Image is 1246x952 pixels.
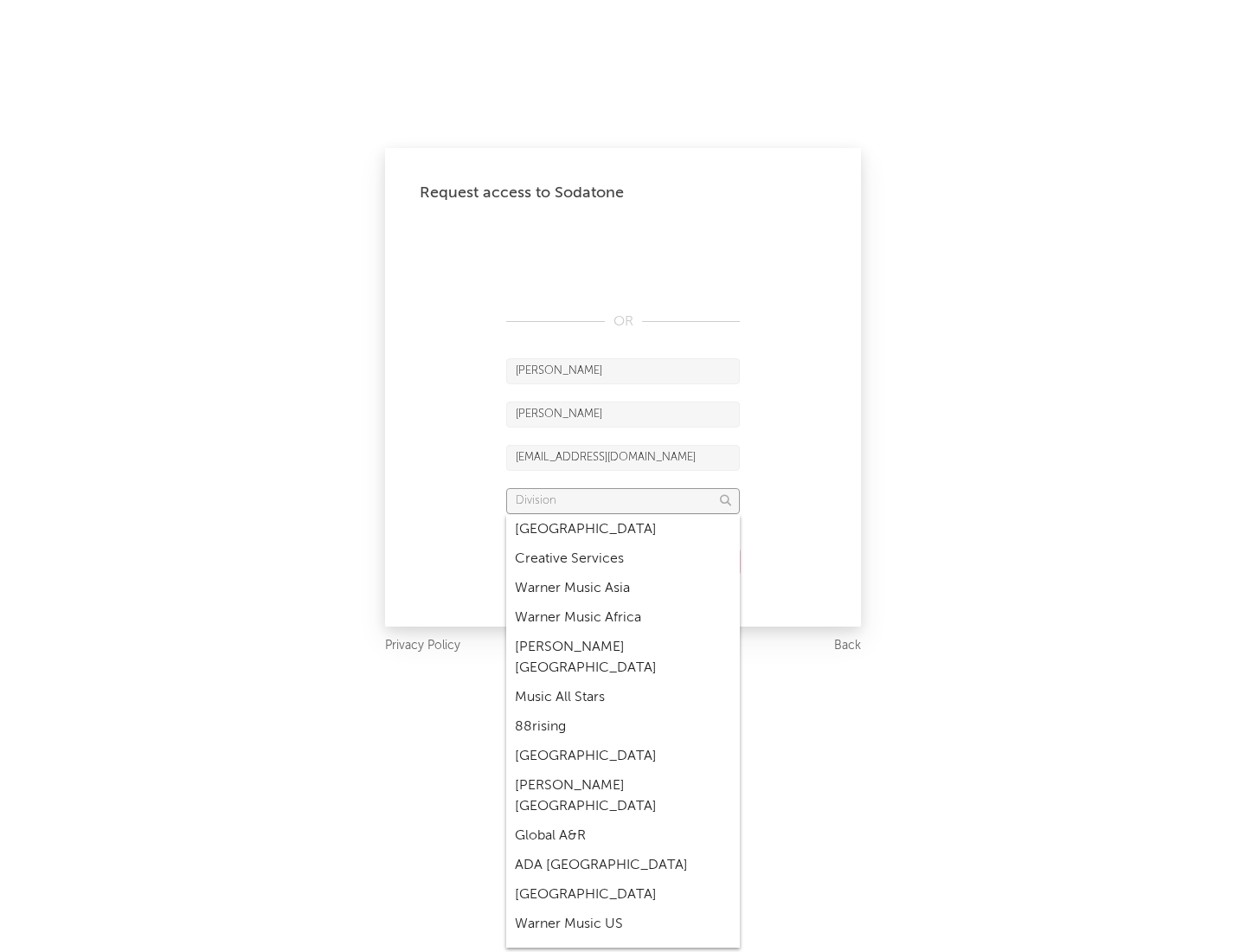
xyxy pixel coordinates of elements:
[506,488,740,514] input: Division
[506,712,740,742] div: 88rising
[506,742,740,771] div: [GEOGRAPHIC_DATA]
[834,635,861,657] a: Back
[506,358,740,384] input: First Name
[506,312,740,332] div: OR
[506,603,740,633] div: Warner Music Africa
[506,544,740,574] div: Creative Services
[506,771,740,821] div: [PERSON_NAME] [GEOGRAPHIC_DATA]
[506,910,740,939] div: Warner Music US
[506,402,740,428] input: Last Name
[506,515,740,544] div: [GEOGRAPHIC_DATA]
[420,183,826,203] div: Request access to Sodatone
[506,880,740,910] div: [GEOGRAPHIC_DATA]
[506,683,740,712] div: Music All Stars
[506,633,740,683] div: [PERSON_NAME] [GEOGRAPHIC_DATA]
[506,574,740,603] div: Warner Music Asia
[385,635,460,657] a: Privacy Policy
[506,445,740,471] input: Email
[506,851,740,880] div: ADA [GEOGRAPHIC_DATA]
[506,821,740,851] div: Global A&R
